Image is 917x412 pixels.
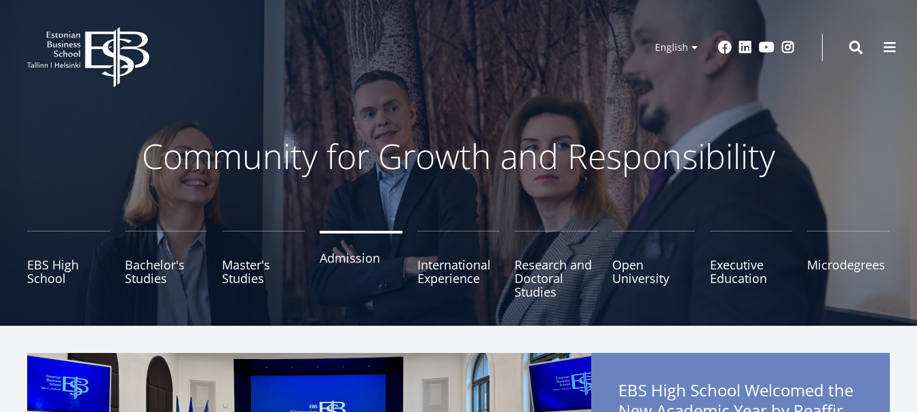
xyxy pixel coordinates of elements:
[738,41,752,54] a: Linkedin
[718,41,732,54] a: Facebook
[807,231,890,299] a: Microdegrees
[99,136,819,176] p: Community for Growth and Responsibility
[781,41,795,54] a: Instagram
[417,231,500,299] a: International Experience
[222,231,305,299] a: Master's Studies
[27,231,110,299] a: EBS High School
[759,41,774,54] a: Youtube
[320,231,403,299] a: Admission
[514,231,597,299] a: Research and Doctoral Studies
[612,231,695,299] a: Open University
[710,231,793,299] a: Executive Education
[125,231,208,299] a: Bachelor's Studies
